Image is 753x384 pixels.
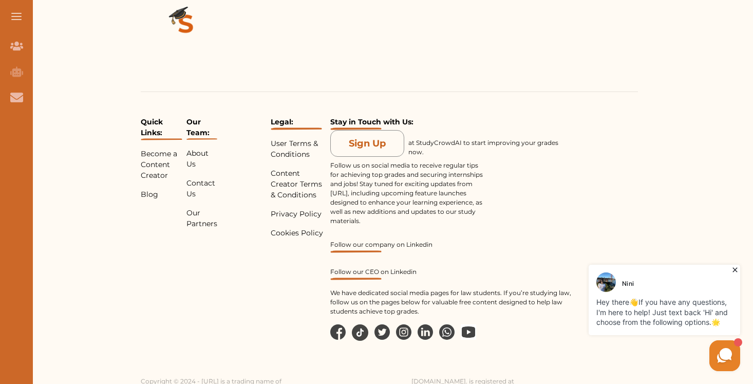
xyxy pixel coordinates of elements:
p: Stay in Touch with Us: [330,117,572,130]
button: Sign Up [330,130,404,157]
p: Content Creator Terms & Conditions [271,168,327,200]
img: Under [271,127,322,130]
img: Under [141,138,182,140]
a: [URL] [330,189,348,197]
a: Follow our company on Linkedin [330,241,572,253]
img: wp [461,324,476,340]
img: tw [374,324,390,340]
p: Contact Us [186,178,217,199]
p: Legal: [271,117,327,130]
img: Under [330,278,382,280]
img: Under [186,138,217,140]
p: We have dedicated social media pages for law students. If you’re studying law, follow us on the p... [330,288,572,316]
p: Privacy Policy [271,209,327,220]
p: at StudyCrowdAI to start improving your grades now. [408,138,562,157]
img: li [418,324,433,340]
iframe: HelpCrunch [506,262,743,374]
p: Become a Content Creator [141,149,182,181]
p: Blog [141,189,182,200]
a: Follow our CEO on Linkedin [330,268,572,280]
p: Quick Links: [141,117,182,140]
p: Follow us on social media to receive regular tips for achieving top grades and securing internshi... [330,161,484,226]
img: Under [330,127,382,130]
p: User Terms & Conditions [271,138,327,160]
p: Our Partners [186,208,217,229]
iframe: Reviews Badge Modern Widget [576,117,638,119]
img: in [396,324,411,340]
p: About Us [186,148,217,170]
p: Our Team: [186,117,217,140]
p: Cookies Policy [271,228,327,239]
img: wp [439,324,455,340]
img: facebook [330,324,346,340]
img: Under [330,250,382,253]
